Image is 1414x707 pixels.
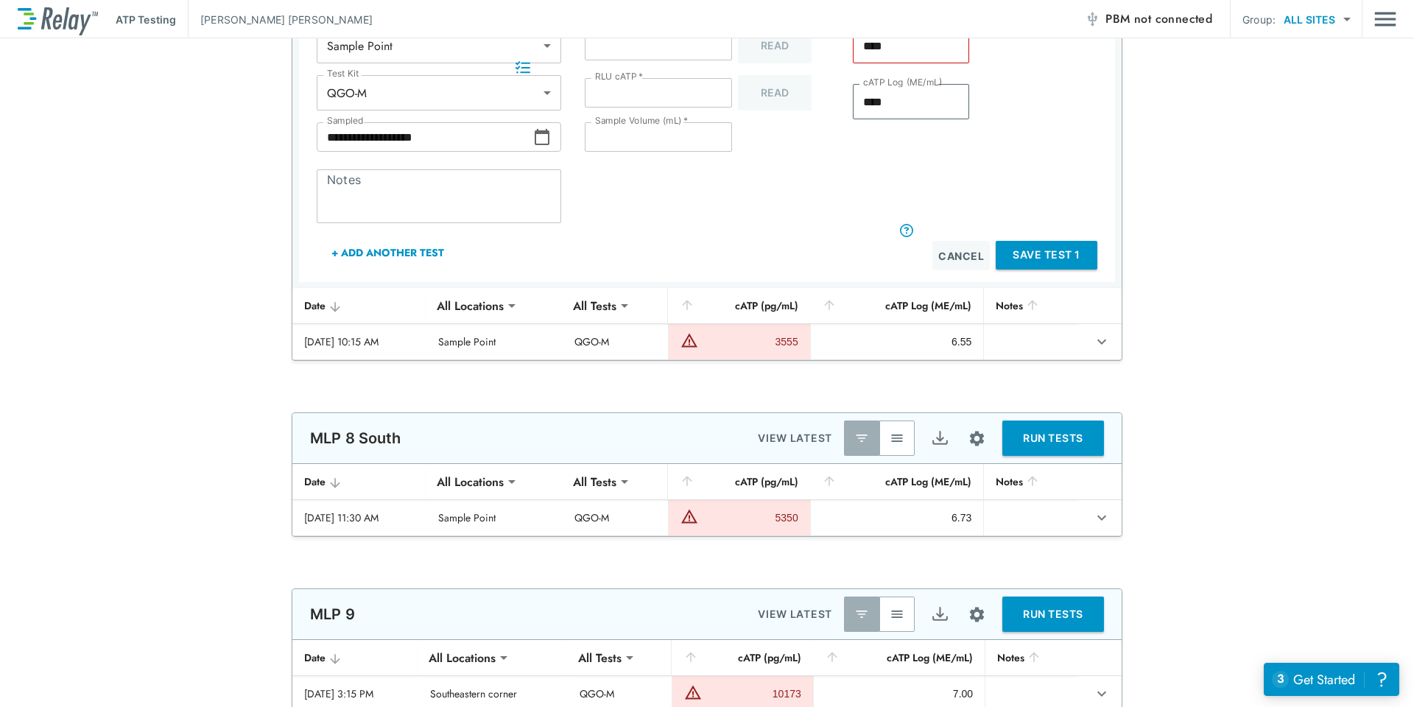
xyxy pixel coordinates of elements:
div: cATP (pg/mL) [680,473,798,490]
div: 7.00 [826,686,973,701]
label: RLU cATP [595,71,643,82]
button: PBM not connected [1079,4,1218,34]
p: MLP 8 South [310,429,401,447]
div: 3555 [702,334,798,349]
div: 6.73 [823,510,972,525]
button: expand row [1089,681,1114,706]
div: All Tests [563,467,627,496]
button: RUN TESTS [1002,421,1104,456]
button: Export [922,597,957,632]
div: All Tests [563,291,627,320]
img: Export Icon [931,429,949,448]
th: Date [292,464,426,500]
div: 5350 [702,510,798,525]
div: 10173 [706,686,801,701]
label: Test Kit [327,68,359,79]
td: QGO-M [563,324,667,359]
div: Notes [996,297,1065,314]
td: QGO-M [563,500,667,535]
img: Drawer Icon [1374,5,1396,33]
img: Export Icon [931,605,949,624]
button: + Add Another Test [317,235,459,270]
button: Site setup [957,595,996,634]
img: Offline Icon [1085,12,1100,27]
img: Latest [854,431,869,446]
input: Choose date, selected date is Sep 8, 2025 [317,122,533,152]
div: All Locations [426,467,514,496]
button: Cancel [932,241,990,270]
div: Notes [997,649,1066,666]
button: Save Test 1 [996,241,1097,270]
div: cATP (pg/mL) [680,297,798,314]
p: MLP 9 [310,605,355,623]
img: Settings Icon [968,429,986,448]
div: Sample Point [317,31,561,60]
td: Sample Point [426,324,563,359]
img: Warning [680,507,698,525]
div: cATP Log (ME/mL) [825,649,973,666]
label: cATP Log (ME/mL) [863,77,942,88]
td: Sample Point [426,500,563,535]
img: Warning [680,331,698,349]
div: QGO-M [317,78,561,108]
th: Date [292,640,418,676]
span: PBM [1105,9,1212,29]
label: Sample Volume (mL) [595,116,688,126]
th: Date [292,288,426,324]
img: Latest [854,607,869,622]
img: View All [890,607,904,622]
div: cATP Log (ME/mL) [822,297,972,314]
div: [DATE] 10:15 AM [304,334,415,349]
img: Warning [684,683,702,701]
p: Group: [1242,12,1276,27]
iframe: Resource center [1264,663,1399,696]
table: sticky table [292,464,1122,536]
img: Settings Icon [968,605,986,624]
button: Main menu [1374,5,1396,33]
div: All Locations [418,643,506,672]
div: All Locations [426,291,514,320]
button: RUN TESTS [1002,597,1104,632]
img: LuminUltra Relay [18,4,98,35]
table: sticky table [292,288,1122,360]
button: expand row [1089,329,1114,354]
div: [DATE] 3:15 PM [304,686,407,701]
div: cATP Log (ME/mL) [822,473,972,490]
div: [DATE] 11:30 AM [304,510,415,525]
div: cATP (pg/mL) [683,649,801,666]
span: not connected [1134,10,1212,27]
img: View All [890,431,904,446]
p: ATP Testing [116,12,176,27]
button: Export [922,421,957,456]
button: Site setup [957,419,996,458]
div: 6.55 [823,334,972,349]
label: Sampled [327,116,364,126]
p: [PERSON_NAME] [PERSON_NAME] [200,12,373,27]
div: All Tests [568,643,632,672]
button: expand row [1089,505,1114,530]
div: Notes [996,473,1065,490]
p: VIEW LATEST [758,429,832,447]
p: VIEW LATEST [758,605,832,623]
